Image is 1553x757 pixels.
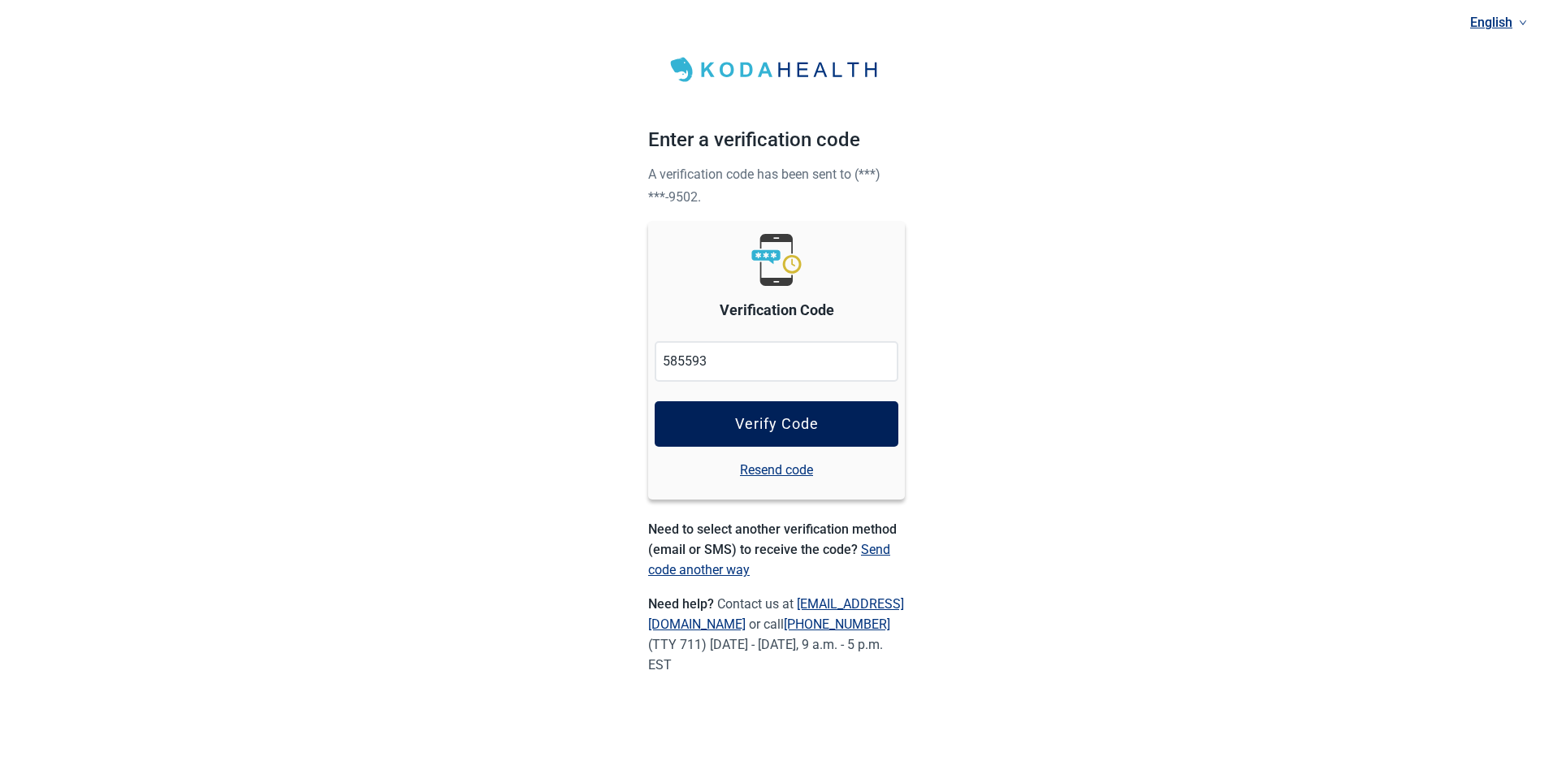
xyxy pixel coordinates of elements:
[735,416,819,432] div: Verify Code
[648,19,905,707] main: Main content
[655,401,898,447] button: Verify Code
[661,52,892,88] img: Koda Health
[720,299,834,322] label: Verification Code
[648,167,880,205] span: A verification code has been sent to (***) ***-9502.
[648,125,905,162] h1: Enter a verification code
[648,637,883,673] span: [DATE] - [DATE], 9 a.m. - 5 p.m. EST
[648,596,717,612] span: Need help?
[648,521,897,557] span: Need to select another verification method (email or SMS) to receive the code?
[740,460,813,480] a: Resend code
[648,616,890,652] span: or call (TTY 711)
[1519,19,1527,27] span: down
[648,596,904,632] span: Contact us at
[784,616,890,632] a: [PHONE_NUMBER]
[655,341,898,382] input: Enter Code Here
[648,596,904,632] a: [EMAIL_ADDRESS][DOMAIN_NAME]
[1464,9,1534,36] a: Current language: English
